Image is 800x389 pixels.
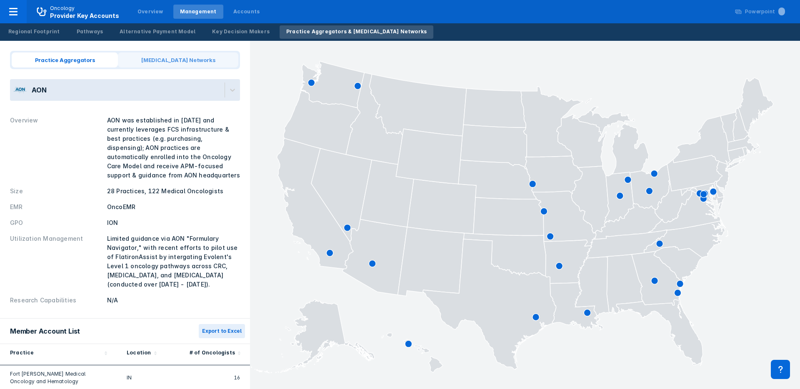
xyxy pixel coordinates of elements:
[77,28,103,35] div: Pathways
[120,28,195,35] div: Alternative Payment Model
[190,349,235,358] div: # of Oncologists
[131,5,170,19] a: Overview
[13,83,27,97] img: aon-practice-collaborative.png
[212,28,270,35] div: Key Decision Makers
[107,187,240,196] div: 28 Practices, 122 Medical Oncologists
[10,234,102,289] div: Utilization Management
[12,52,118,67] span: Practice Aggregators
[180,8,217,15] div: Management
[10,116,102,180] div: Overview
[107,234,240,289] div: Limited guidance via AON "Formulary Navigator," with recent efforts to pilot use of FlatironAssis...
[32,85,46,95] div: AON
[10,296,102,305] div: Research Capabilities
[10,370,107,385] div: Fort [PERSON_NAME] Medical Oncology and Hematology
[745,8,785,15] div: Powerpoint
[227,5,267,19] a: Accounts
[107,116,240,180] div: AON was established in [DATE] and currently leverages FCS infrastructure & best practices (e.g. p...
[50,5,75,12] p: Oncology
[118,52,238,67] span: [MEDICAL_DATA] Networks
[205,25,276,39] a: Key Decision Makers
[127,349,151,358] div: Location
[137,8,163,15] div: Overview
[233,8,260,15] div: Accounts
[50,12,119,19] span: Provider Key Accounts
[117,344,165,365] div: Sort
[199,324,245,338] button: Export to Excel
[8,28,60,35] div: Regional Footprint
[127,370,155,385] div: IN
[10,187,102,196] div: Size
[175,370,240,385] div: 16
[165,344,250,365] div: Sort
[107,202,240,212] div: OncoEMR
[70,25,110,39] a: Pathways
[113,25,202,39] a: Alternative Payment Model
[286,28,427,35] div: Practice Aggregators & [MEDICAL_DATA] Networks
[10,218,102,227] div: GPO
[107,218,240,227] div: ION
[10,202,102,212] div: EMR
[107,296,240,305] div: N/A
[10,349,34,358] div: Practice
[173,5,223,19] a: Management
[280,25,433,39] a: Practice Aggregators & [MEDICAL_DATA] Networks
[771,360,790,379] div: Contact Support
[2,25,67,39] a: Regional Footprint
